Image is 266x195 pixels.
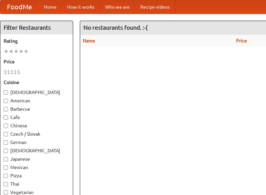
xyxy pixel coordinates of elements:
h5: Cuisine [4,79,69,86]
input: German [4,140,8,145]
h4: Filter Restaurants [0,21,73,34]
label: Pizza [4,172,69,179]
li: $ [10,68,14,76]
label: Cafe [4,114,69,121]
ng-pluralize: No restaurants found. :-( [83,24,148,31]
li: ★ [14,48,19,55]
input: Barbecue [4,107,8,111]
li: $ [14,68,17,76]
input: Cafe [4,115,8,120]
a: Name [83,38,95,43]
li: ★ [24,48,29,55]
input: Pizza [4,174,8,178]
input: Thai [4,182,8,186]
li: $ [17,68,20,76]
h5: Price [4,58,69,65]
input: [DEMOGRAPHIC_DATA] [4,149,8,153]
label: German [4,139,69,146]
input: Mexican [4,165,8,170]
li: $ [4,68,7,76]
label: Czech / Slovak [4,131,69,137]
input: Vegetarian [4,190,8,195]
label: Barbecue [4,106,69,112]
a: FoodMe [0,0,39,14]
input: Japanese [4,157,8,161]
label: Japanese [4,156,69,162]
a: Home [39,0,62,14]
a: How it works [62,0,100,14]
a: Who we are [100,0,135,14]
a: Price [236,38,247,43]
input: [DEMOGRAPHIC_DATA] [4,90,8,95]
input: Chinese [4,124,8,128]
li: ★ [19,48,24,55]
label: Thai [4,181,69,187]
li: ★ [4,48,9,55]
li: $ [7,68,10,76]
input: American [4,99,8,103]
label: Chinese [4,122,69,129]
label: [DEMOGRAPHIC_DATA] [4,89,69,96]
input: Czech / Slovak [4,132,8,136]
label: Mexican [4,164,69,171]
label: [DEMOGRAPHIC_DATA] [4,147,69,154]
a: Recipe videos [135,0,175,14]
h5: Rating [4,38,69,44]
li: ★ [9,48,14,55]
label: American [4,97,69,104]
